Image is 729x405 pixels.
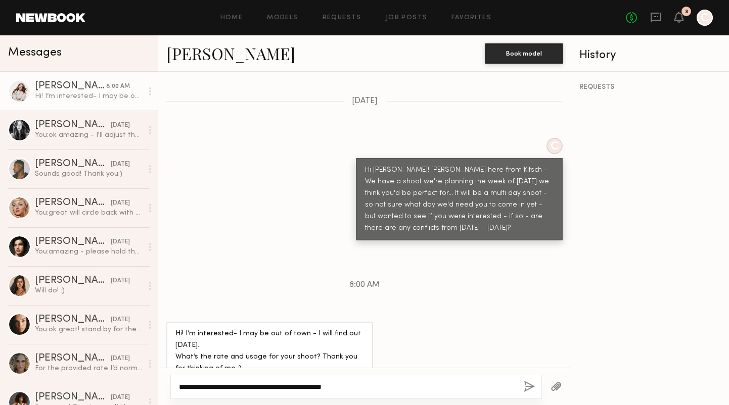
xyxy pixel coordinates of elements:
div: Hi [PERSON_NAME]! [PERSON_NAME] here from Kitsch - We have a shoot we're planning the week of [DA... [365,165,554,234]
div: [DATE] [111,315,130,325]
div: 3 [685,9,688,15]
div: For the provided rate I’d normally say one year. [35,364,143,373]
div: History [579,49,721,61]
a: Favorites [451,15,491,21]
span: Messages [8,47,62,59]
span: [DATE] [352,97,378,106]
div: [DATE] [111,160,130,169]
div: [DATE] [111,393,130,402]
div: Will do! :) [35,286,143,295]
a: Models [267,15,298,21]
div: [PERSON_NAME] [35,353,111,364]
a: Requests [323,15,361,21]
div: [DATE] [111,121,130,130]
a: [PERSON_NAME] [166,42,295,64]
div: [DATE] [111,354,130,364]
div: You: ok great! stand by for the official booking [35,325,143,334]
div: [PERSON_NAME] [35,120,111,130]
div: REQUESTS [579,84,721,91]
div: [DATE] [111,237,130,247]
a: Job Posts [386,15,428,21]
div: [DATE] [111,276,130,286]
div: [PERSON_NAME] [35,237,111,247]
div: Sounds good! Thank you:) [35,169,143,179]
div: You: great will circle back with official booking soon [35,208,143,218]
span: 8:00 AM [349,281,380,289]
a: Home [220,15,243,21]
div: [DATE] [111,198,130,208]
div: You: amazing - please hold the day for us - we'll reach out with scheduling shortly [35,247,143,257]
a: Book model [485,48,563,57]
div: Hi! I’m interested- I may be out of town - I will find out [DATE]. What’s the rate and usage for ... [175,328,364,375]
div: [PERSON_NAME] [35,81,106,91]
div: Hi! I’m interested- I may be out of town - I will find out [DATE]. What’s the rate and usage for ... [35,91,143,101]
div: You: ok amazing - I'll adjust the booking [35,130,143,140]
div: [PERSON_NAME] [35,315,111,325]
button: Book model [485,43,563,64]
a: C [697,10,713,26]
div: 8:00 AM [106,82,130,91]
div: [PERSON_NAME] [35,392,111,402]
div: [PERSON_NAME] [35,276,111,286]
div: [PERSON_NAME] [35,198,111,208]
div: [PERSON_NAME] [35,159,111,169]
